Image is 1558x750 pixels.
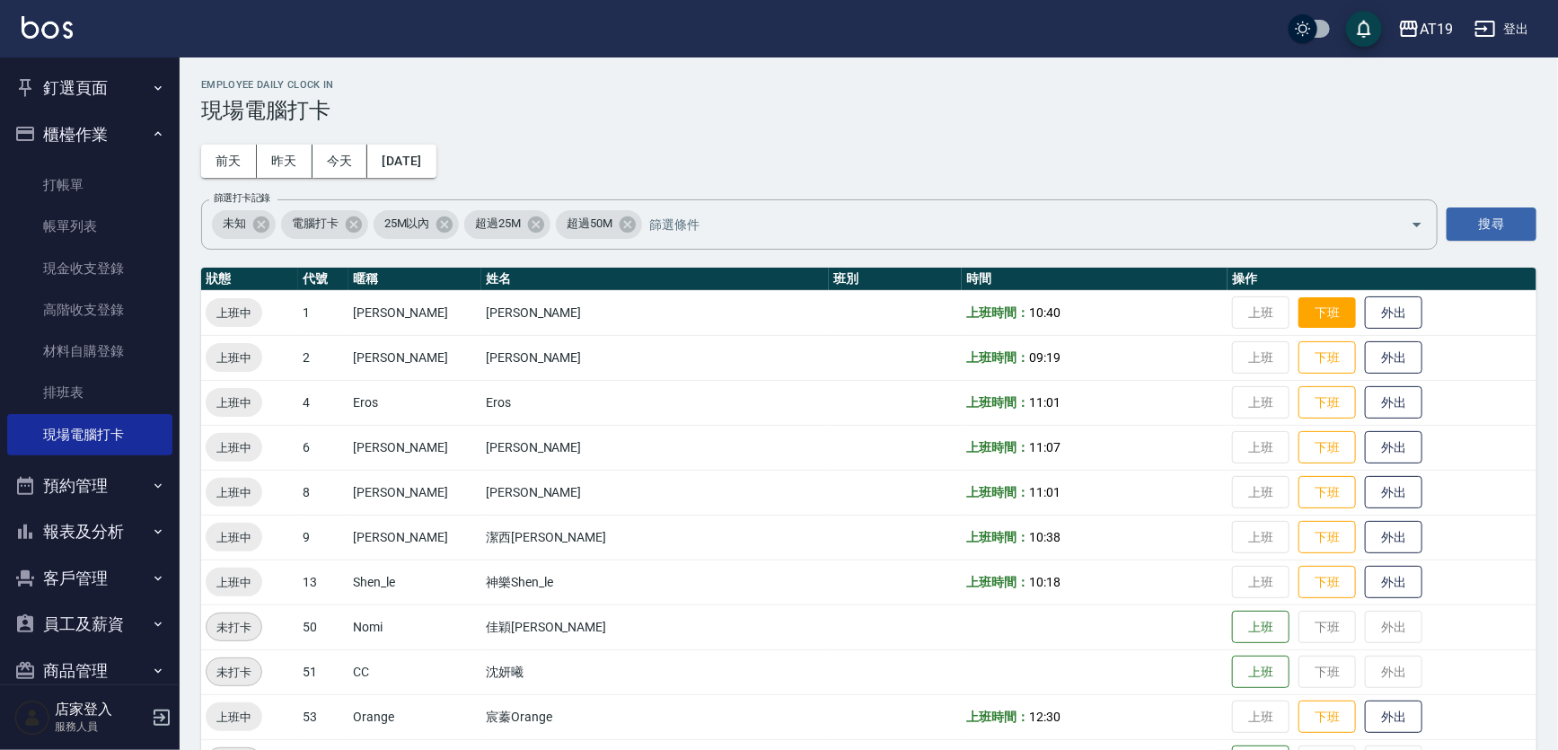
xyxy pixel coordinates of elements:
td: Orange [348,694,481,739]
button: 今天 [312,145,368,178]
td: 50 [298,604,348,649]
td: Eros [348,380,481,425]
div: 超過50M [556,210,642,239]
button: 下班 [1298,476,1356,509]
b: 上班時間： [966,575,1029,589]
td: 51 [298,649,348,694]
a: 排班表 [7,372,172,413]
button: 外出 [1365,701,1422,734]
span: 11:07 [1029,440,1061,454]
button: 員工及薪資 [7,601,172,648]
button: save [1346,11,1382,47]
td: 9 [298,515,348,560]
th: 操作 [1228,268,1536,291]
th: 狀態 [201,268,298,291]
td: [PERSON_NAME] [481,335,829,380]
button: 客戶管理 [7,555,172,602]
button: 下班 [1298,566,1356,599]
a: 現金收支登錄 [7,248,172,289]
span: 上班中 [206,438,262,457]
span: 上班中 [206,349,262,367]
span: 未打卡 [207,663,261,682]
td: 53 [298,694,348,739]
a: 帳單列表 [7,206,172,247]
button: 釘選頁面 [7,65,172,111]
td: [PERSON_NAME] [481,470,829,515]
h3: 現場電腦打卡 [201,98,1536,123]
button: 上班 [1232,611,1290,644]
button: 下班 [1298,431,1356,464]
b: 上班時間： [966,305,1029,320]
span: 超過25M [464,215,532,233]
td: [PERSON_NAME] [348,335,481,380]
th: 暱稱 [348,268,481,291]
td: [PERSON_NAME] [348,425,481,470]
td: [PERSON_NAME] [348,515,481,560]
div: 25M以內 [374,210,460,239]
a: 現場電腦打卡 [7,414,172,455]
button: 外出 [1365,431,1422,464]
p: 服務人員 [55,719,146,735]
td: 佳穎[PERSON_NAME] [481,604,829,649]
span: 超過50M [556,215,623,233]
button: AT19 [1391,11,1460,48]
img: Logo [22,16,73,39]
a: 高階收支登錄 [7,289,172,331]
a: 打帳單 [7,164,172,206]
td: 宸蓁Orange [481,694,829,739]
button: 外出 [1365,386,1422,419]
span: 上班中 [206,393,262,412]
td: [PERSON_NAME] [348,470,481,515]
div: 超過25M [464,210,550,239]
td: 4 [298,380,348,425]
button: Open [1403,210,1431,239]
button: 前天 [201,145,257,178]
span: 上班中 [206,304,262,322]
td: 沈妍曦 [481,649,829,694]
button: 下班 [1298,386,1356,419]
span: 電腦打卡 [281,215,349,233]
button: 登出 [1467,13,1536,46]
span: 上班中 [206,573,262,592]
span: 10:18 [1029,575,1061,589]
button: 商品管理 [7,648,172,694]
th: 時間 [962,268,1228,291]
td: 潔西[PERSON_NAME] [481,515,829,560]
div: AT19 [1420,18,1453,40]
td: CC [348,649,481,694]
a: 材料自購登錄 [7,331,172,372]
b: 上班時間： [966,350,1029,365]
b: 上班時間： [966,440,1029,454]
span: 10:38 [1029,530,1061,544]
button: 下班 [1298,341,1356,375]
td: Shen_le [348,560,481,604]
span: 09:19 [1029,350,1061,365]
span: 上班中 [206,708,262,727]
h5: 店家登入 [55,701,146,719]
span: 上班中 [206,528,262,547]
button: 外出 [1365,296,1422,330]
span: 11:01 [1029,485,1061,499]
button: 下班 [1298,521,1356,554]
button: 下班 [1298,297,1356,329]
span: 上班中 [206,483,262,502]
button: 櫃檯作業 [7,111,172,158]
th: 姓名 [481,268,829,291]
td: 神樂Shen_le [481,560,829,604]
label: 篩選打卡記錄 [214,191,270,205]
span: 未知 [212,215,257,233]
span: 未打卡 [207,618,261,637]
td: [PERSON_NAME] [481,425,829,470]
b: 上班時間： [966,395,1029,410]
button: 下班 [1298,701,1356,734]
button: 預約管理 [7,463,172,509]
button: 搜尋 [1447,207,1536,241]
b: 上班時間： [966,710,1029,724]
td: [PERSON_NAME] [348,290,481,335]
h2: Employee Daily Clock In [201,79,1536,91]
span: 11:01 [1029,395,1061,410]
b: 上班時間： [966,530,1029,544]
th: 代號 [298,268,348,291]
td: 6 [298,425,348,470]
input: 篩選條件 [645,208,1379,240]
